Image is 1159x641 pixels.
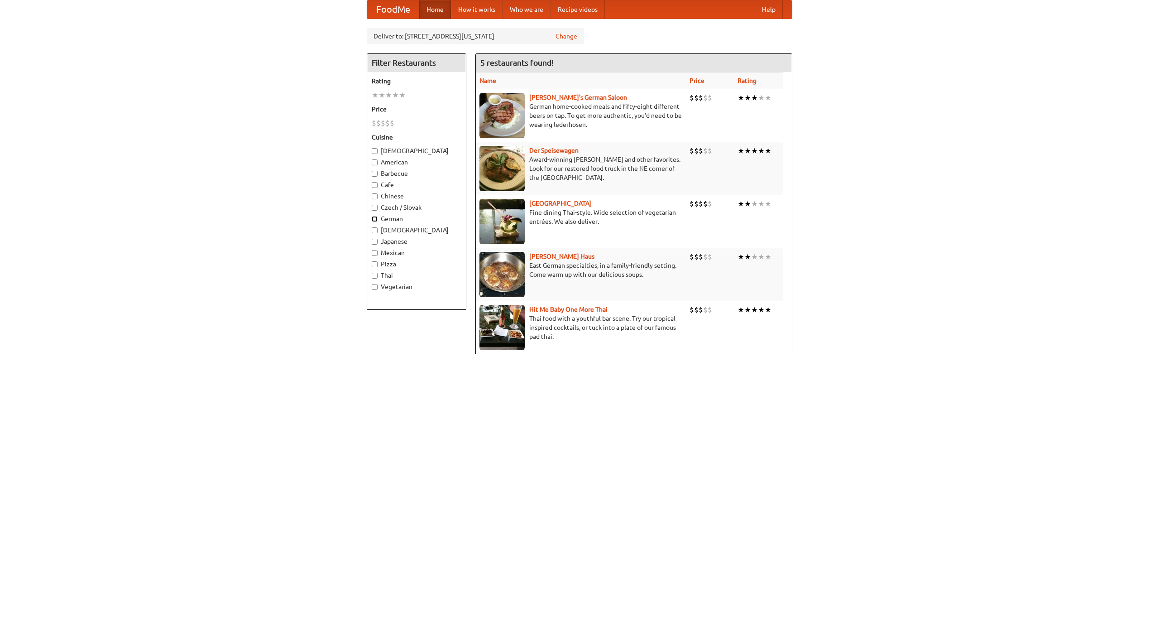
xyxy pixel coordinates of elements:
a: Help [755,0,783,19]
li: ★ [765,146,771,156]
input: Japanese [372,239,378,245]
img: esthers.jpg [479,93,525,138]
li: ★ [744,146,751,156]
li: $ [708,93,712,103]
li: ★ [385,90,392,100]
li: ★ [765,199,771,209]
input: Thai [372,273,378,279]
label: Thai [372,271,461,280]
li: $ [390,118,394,128]
p: Thai food with a youthful bar scene. Try our tropical inspired cocktails, or tuck into a plate of... [479,314,682,341]
li: $ [699,93,703,103]
li: $ [694,252,699,262]
li: ★ [744,199,751,209]
ng-pluralize: 5 restaurants found! [480,58,554,67]
label: Barbecue [372,169,461,178]
a: Who we are [503,0,551,19]
label: Czech / Slovak [372,203,461,212]
label: [DEMOGRAPHIC_DATA] [372,146,461,155]
li: ★ [758,93,765,103]
li: ★ [758,305,765,315]
img: kohlhaus.jpg [479,252,525,297]
li: $ [376,118,381,128]
li: ★ [744,252,751,262]
b: [GEOGRAPHIC_DATA] [529,200,591,207]
a: Recipe videos [551,0,605,19]
p: East German specialties, in a family-friendly setting. Come warm up with our delicious soups. [479,261,682,279]
li: ★ [378,90,385,100]
img: satay.jpg [479,199,525,244]
li: ★ [738,305,744,315]
li: $ [708,305,712,315]
li: ★ [758,252,765,262]
li: $ [694,93,699,103]
li: $ [708,146,712,156]
li: ★ [751,146,758,156]
li: ★ [765,252,771,262]
label: Vegetarian [372,282,461,291]
input: Barbecue [372,171,378,177]
li: ★ [372,90,378,100]
label: German [372,214,461,223]
label: Chinese [372,192,461,201]
li: $ [699,305,703,315]
li: $ [703,252,708,262]
li: $ [703,305,708,315]
li: $ [690,252,694,262]
label: Japanese [372,237,461,246]
li: $ [699,146,703,156]
p: Fine dining Thai-style. Wide selection of vegetarian entrées. We also deliver. [479,208,682,226]
a: Rating [738,77,757,84]
input: Chinese [372,193,378,199]
a: [PERSON_NAME]'s German Saloon [529,94,627,101]
label: Cafe [372,180,461,189]
input: [DEMOGRAPHIC_DATA] [372,227,378,233]
input: Mexican [372,250,378,256]
li: ★ [751,305,758,315]
li: $ [690,305,694,315]
li: ★ [738,146,744,156]
input: Cafe [372,182,378,188]
h5: Cuisine [372,133,461,142]
li: $ [690,93,694,103]
a: Der Speisewagen [529,147,579,154]
input: Pizza [372,261,378,267]
p: German home-cooked meals and fifty-eight different beers on tap. To get more authentic, you'd nee... [479,102,682,129]
li: ★ [744,93,751,103]
a: Change [556,32,577,41]
li: $ [690,146,694,156]
li: ★ [738,252,744,262]
a: FoodMe [367,0,419,19]
img: babythai.jpg [479,305,525,350]
h5: Rating [372,77,461,86]
a: Price [690,77,704,84]
li: ★ [738,93,744,103]
li: $ [708,252,712,262]
li: ★ [751,199,758,209]
input: Vegetarian [372,284,378,290]
a: Hit Me Baby One More Thai [529,306,608,313]
li: ★ [758,199,765,209]
label: Mexican [372,248,461,257]
li: ★ [392,90,399,100]
li: ★ [399,90,406,100]
p: Award-winning [PERSON_NAME] and other favorites. Look for our restored food truck in the NE corne... [479,155,682,182]
li: ★ [765,93,771,103]
li: ★ [738,199,744,209]
li: $ [703,146,708,156]
li: $ [385,118,390,128]
li: $ [699,199,703,209]
div: Deliver to: [STREET_ADDRESS][US_STATE] [367,28,584,44]
a: Name [479,77,496,84]
a: [PERSON_NAME] Haus [529,253,594,260]
li: ★ [758,146,765,156]
li: $ [690,199,694,209]
a: Home [419,0,451,19]
label: [DEMOGRAPHIC_DATA] [372,226,461,235]
li: $ [694,305,699,315]
input: Czech / Slovak [372,205,378,211]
